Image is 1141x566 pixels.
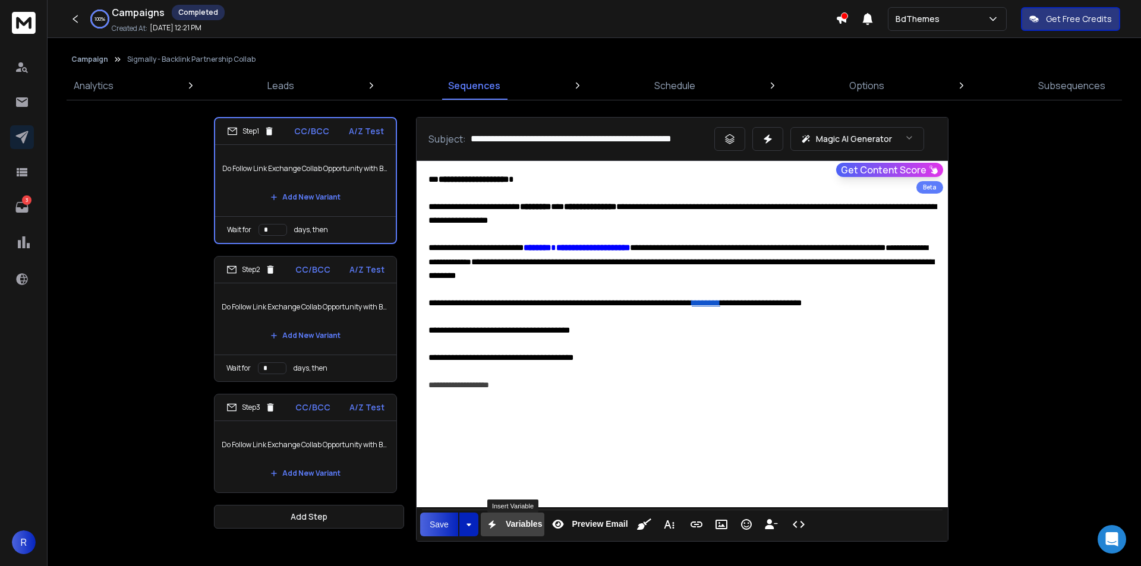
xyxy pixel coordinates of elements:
p: [DATE] 12:21 PM [150,23,201,33]
p: Options [849,78,884,93]
p: CC/BCC [295,264,330,276]
button: Add New Variant [261,185,350,209]
button: Insert Link (Ctrl+K) [685,513,708,536]
p: Subsequences [1038,78,1105,93]
button: Magic AI Generator [790,127,924,151]
button: More Text [658,513,680,536]
button: R [12,530,36,554]
a: Sequences [441,71,508,100]
a: Subsequences [1031,71,1112,100]
button: Clean HTML [633,513,655,536]
p: days, then [294,225,328,235]
p: Magic AI Generator [816,133,892,145]
p: Get Free Credits [1046,13,1112,25]
p: 100 % [94,15,105,23]
p: Do Follow Link Exchange Collab Opportunity with BdThemes [222,290,389,324]
p: Created At: [112,24,147,33]
button: Emoticons [735,513,758,536]
p: Wait for [227,225,251,235]
p: CC/BCC [294,125,329,137]
p: Sigmally - Backlink Partnership Collab [127,55,256,64]
button: Preview Email [547,513,630,536]
p: A/Z Test [349,125,384,137]
button: Campaign [71,55,108,64]
div: Step 1 [227,126,275,137]
p: Wait for [226,363,251,373]
span: Variables [503,519,545,529]
button: Save [420,513,458,536]
p: Subject: [428,132,466,146]
button: Get Free Credits [1021,7,1120,31]
p: Sequences [448,78,500,93]
button: Code View [787,513,810,536]
p: Do Follow Link Exchange Collab Opportunity with BdThemes [222,428,389,461]
button: Add New Variant [261,324,350,347]
li: Step3CC/BCCA/Z TestDo Follow Link Exchange Collab Opportunity with BdThemesAdd New Variant [214,394,397,493]
button: Get Content Score [836,163,943,177]
p: BdThemes [896,13,944,25]
div: Step 3 [226,402,276,413]
p: Analytics [74,78,114,93]
div: Completed [172,5,225,20]
div: Step 2 [226,264,276,275]
p: days, then [294,363,327,373]
button: Insert Image (Ctrl+P) [710,513,733,536]
p: Schedule [654,78,695,93]
p: Leads [267,78,294,93]
button: Add Step [214,505,404,529]
a: Options [842,71,891,100]
a: 3 [10,195,34,219]
a: Leads [260,71,301,100]
p: 3 [22,195,31,205]
a: Analytics [67,71,121,100]
button: Insert Unsubscribe Link [760,513,783,536]
button: Variables [481,513,545,536]
h1: Campaigns [112,5,165,20]
li: Step2CC/BCCA/Z TestDo Follow Link Exchange Collab Opportunity with BdThemesAdd New VariantWait fo... [214,256,397,382]
a: Schedule [647,71,702,100]
p: CC/BCC [295,401,330,413]
li: Step1CC/BCCA/Z TestDo Follow Link Exchange Collab Opportunity with BdThemesAdd New VariantWait fo... [214,117,397,244]
p: A/Z Test [349,401,384,413]
span: Preview Email [569,519,630,529]
div: Beta [916,181,943,194]
p: Do Follow Link Exchange Collab Opportunity with BdThemes [222,152,389,185]
button: Add New Variant [261,461,350,485]
div: Open Intercom Messenger [1098,525,1126,554]
p: A/Z Test [349,264,384,276]
div: Insert Variable [487,499,538,513]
